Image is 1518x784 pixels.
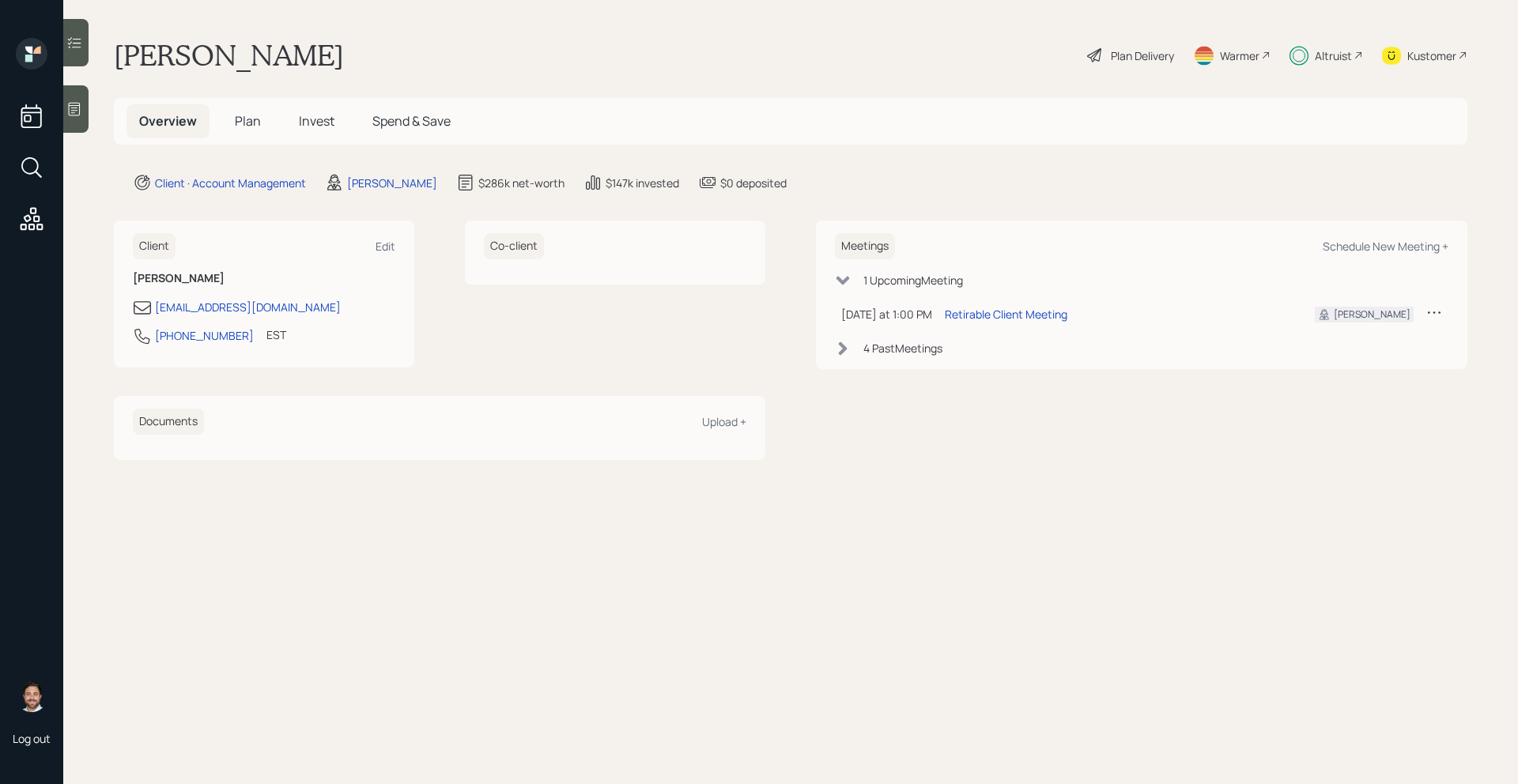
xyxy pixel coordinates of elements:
div: Warmer [1220,47,1259,64]
div: [EMAIL_ADDRESS][DOMAIN_NAME] [155,299,341,315]
div: $147k invested [606,175,679,191]
div: Upload + [702,414,746,429]
img: michael-russo-headshot.png [16,680,47,712]
h6: Documents [133,409,204,435]
span: Overview [139,112,197,130]
span: Spend & Save [372,112,451,130]
div: Log out [13,731,51,746]
div: Plan Delivery [1111,47,1174,64]
div: Kustomer [1407,47,1456,64]
div: 1 Upcoming Meeting [863,272,963,288]
h6: Client [133,233,176,259]
div: Retirable Client Meeting [945,306,1067,322]
div: Schedule New Meeting + [1323,239,1448,254]
div: [PERSON_NAME] [1334,307,1410,322]
h6: [PERSON_NAME] [133,272,395,285]
div: $286k net-worth [478,175,565,191]
span: Invest [299,112,334,130]
div: [PHONE_NUMBER] [155,327,254,344]
div: $0 deposited [720,175,787,191]
div: [DATE] at 1:00 PM [841,306,932,322]
div: [PERSON_NAME] [347,175,437,191]
span: Plan [235,112,261,130]
h6: Co-client [484,233,544,259]
h1: [PERSON_NAME] [114,38,344,73]
h6: Meetings [835,233,895,259]
div: Client · Account Management [155,175,306,191]
div: Altruist [1315,47,1352,64]
div: 4 Past Meeting s [863,340,942,356]
div: EST [266,326,286,343]
div: Edit [376,239,395,254]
